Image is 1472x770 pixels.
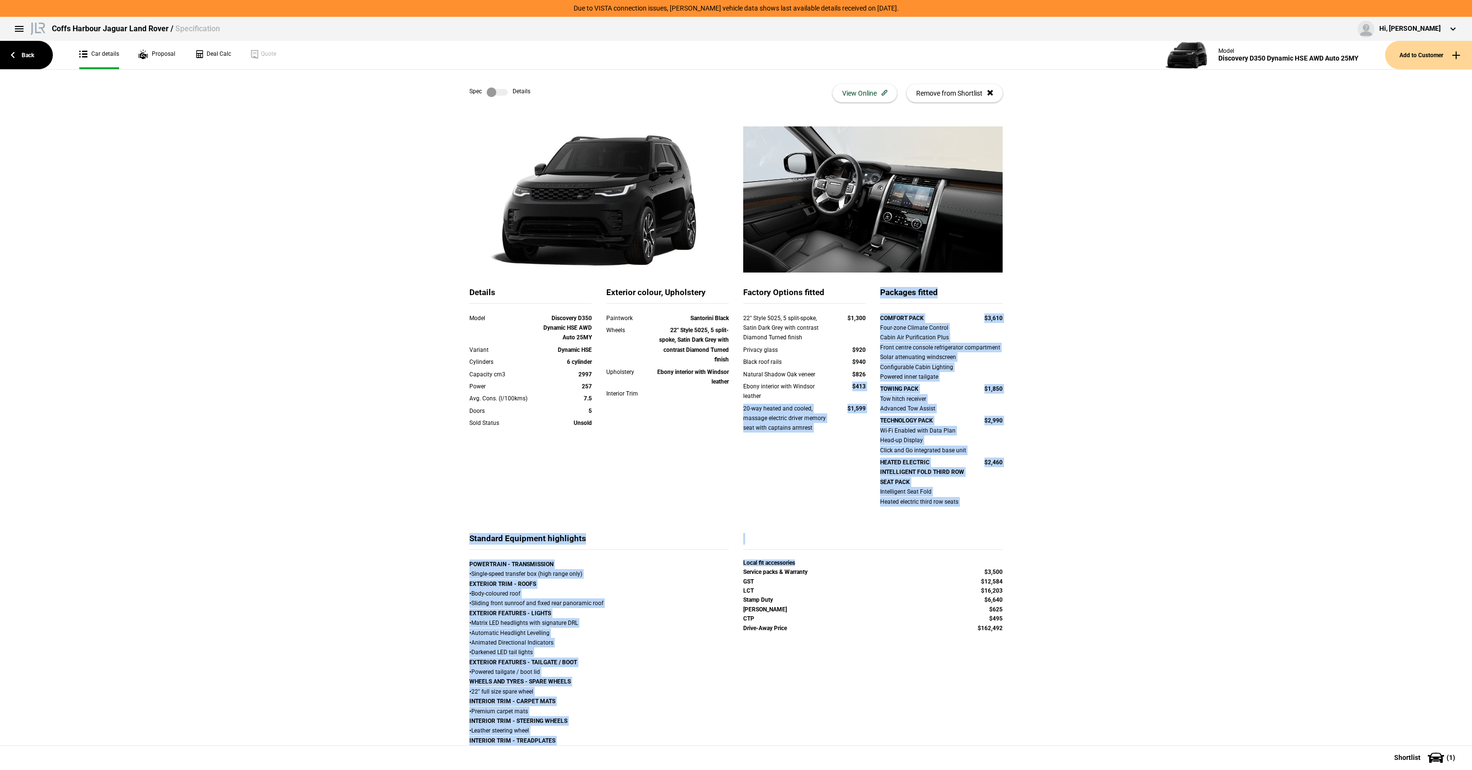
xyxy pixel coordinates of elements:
[989,615,1003,622] strong: $495
[1218,48,1359,54] div: Model
[584,395,592,402] strong: 7.5
[743,382,829,401] div: Ebony interior with Windsor leather
[1385,41,1472,69] button: Add to Customer
[543,315,592,341] strong: Discovery D350 Dynamic HSE AWD Auto 25MY
[907,84,1003,102] button: Remove from Shortlist
[469,313,543,323] div: Model
[469,610,551,617] strong: EXTERIOR FEATURES - LIGHTS
[743,357,829,367] div: Black roof rails
[589,408,592,414] strong: 5
[833,84,897,102] button: View Online
[195,41,231,69] a: Deal Calc
[743,370,829,379] div: Natural Shadow Oak veneer
[743,345,829,355] div: Privacy glass
[880,459,964,485] strong: HEATED ELECTRIC INTELLIGENT FOLD THIRD ROW SEAT PACK
[743,615,754,622] strong: CTP
[659,327,729,363] strong: 22" Style 5025, 5 split-spoke, Satin Dark Grey with contrast Diamond Turned finish
[29,21,47,35] img: landrover.png
[743,287,866,304] div: Factory Options fitted
[606,325,655,335] div: Wheels
[981,587,1003,594] strong: $16,203
[469,418,543,428] div: Sold Status
[469,561,553,568] strong: POWERTRAIN - TRANSMISSION
[984,569,1003,575] strong: $3,500
[469,87,530,97] div: Spec Details
[743,606,787,613] strong: [PERSON_NAME]
[880,287,1003,304] div: Packages fitted
[469,370,543,379] div: Capacity cm3
[1379,24,1441,34] div: Hi, [PERSON_NAME]
[880,394,1003,414] div: Tow hitch receiver Advanced Tow Assist
[743,596,773,603] strong: Stamp Duty
[880,323,1003,382] div: Four-zone Climate Control Cabin Air Purification Plus Front centre console refrigerator compartme...
[582,383,592,390] strong: 257
[880,487,1003,507] div: Intelligent Seat Fold Heated electric third row seats
[138,41,175,69] a: Proposal
[469,406,543,416] div: Doors
[1394,754,1421,761] span: Shortlist
[469,718,567,724] strong: INTERIOR TRIM - STEERING WHEELS
[606,287,729,304] div: Exterior colour, Upholstery
[743,578,754,585] strong: GST
[469,737,555,744] strong: INTERIOR TRIM - TREADPLATES
[984,459,1003,466] strong: $2,460
[852,371,866,378] strong: $826
[567,359,592,365] strong: 6 cylinder
[984,315,1003,322] strong: $3,610
[469,581,536,587] strong: EXTERIOR TRIM - ROOFS
[852,383,866,390] strong: $413
[852,347,866,353] strong: $920
[743,313,829,343] div: 22" Style 5025, 5 split-spoke, Satin Dark Grey with contrast Diamond Turned finish
[981,578,1003,585] strong: $12,584
[469,659,577,666] strong: EXTERIOR FEATURES - TAILGATE / BOOT
[1380,745,1472,770] button: Shortlist(1)
[690,315,729,322] strong: Santorini Black
[743,587,754,594] strong: LCT
[469,345,543,355] div: Variant
[657,369,729,385] strong: Ebony interior with Windsor leather
[984,417,1003,424] strong: $2,990
[743,569,808,575] strong: Service packs & Warranty
[52,24,220,34] div: Coffs Harbour Jaguar Land Rover /
[469,678,571,685] strong: WHEELS AND TYRES - SPARE WHEELS
[1218,54,1359,62] div: Discovery D350 Dynamic HSE AWD Auto 25MY
[606,389,655,398] div: Interior Trim
[852,359,866,365] strong: $940
[469,382,543,391] div: Power
[743,625,787,632] strong: Drive-Away Price
[578,371,592,378] strong: 2997
[79,41,119,69] a: Car details
[574,420,592,426] strong: Unsold
[847,315,866,322] strong: $1,300
[1447,754,1455,761] span: ( 1 )
[469,698,555,705] strong: INTERIOR TRIM - CARPET MATS
[469,357,543,367] div: Cylinders
[984,596,1003,603] strong: $6,640
[469,394,543,403] div: Avg. Cons. (l/100kms)
[880,426,1003,455] div: Wi-Fi Enabled with Data Plan Head-up Display Click and Go integrated base unit
[984,385,1003,392] strong: $1,850
[880,385,919,392] strong: TOWING PACK
[558,347,592,353] strong: Dynamic HSE
[743,404,829,433] div: 20-way heated and cooled, massage electric driver memory seat with captains armrest
[880,315,924,322] strong: COMFORT PACK
[469,533,729,550] div: Standard Equipment highlights
[469,287,592,304] div: Details
[880,417,933,424] strong: TECHNOLOGY PACK
[175,24,220,33] span: Specification
[978,625,1003,632] strong: $162,492
[606,367,655,377] div: Upholstery
[606,313,655,323] div: Paintwork
[847,405,866,412] strong: $1,599
[743,559,795,566] strong: Local fit accessories
[989,606,1003,613] strong: $625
